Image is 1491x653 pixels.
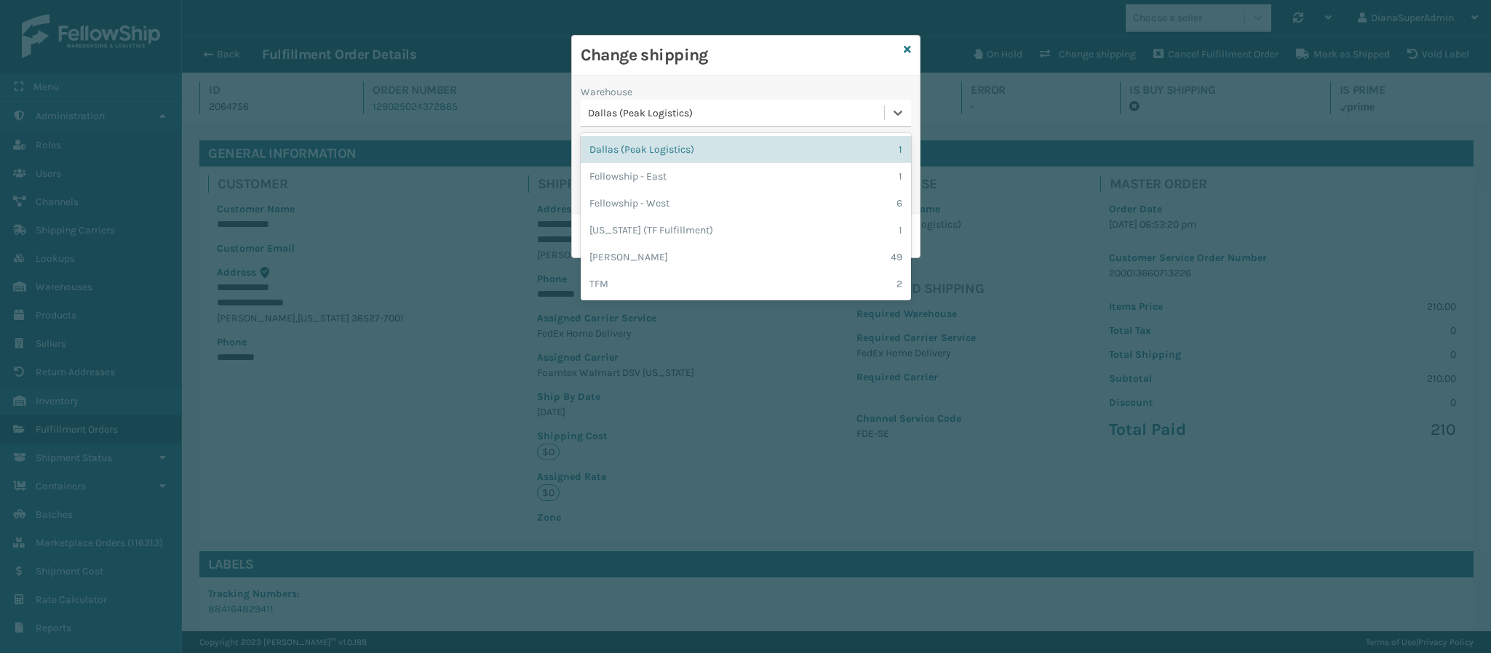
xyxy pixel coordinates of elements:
div: 1 [899,142,902,157]
div: Dallas (Peak Logistics) [588,105,886,121]
div: 1 [899,223,902,238]
h3: Change shipping [581,44,898,66]
div: 6 [896,196,902,211]
label: Warehouse [581,84,632,100]
div: Fellowship - East [581,163,911,190]
div: 49 [891,249,902,265]
div: Dallas (Peak Logistics) [581,136,911,163]
div: [US_STATE] (TF Fulfillment) [581,217,911,244]
div: TFM [581,271,911,297]
div: 2 [896,276,902,292]
div: Fellowship - West [581,190,911,217]
div: 1 [899,169,902,184]
div: [PERSON_NAME] [581,244,911,271]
